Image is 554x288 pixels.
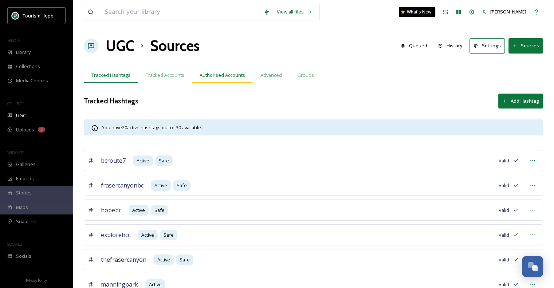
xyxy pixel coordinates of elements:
span: SnapLink [16,218,36,225]
span: MEDIA [7,38,20,43]
span: Safe [180,256,190,263]
span: UGC [16,112,26,119]
img: logo.png [12,12,19,19]
div: 3 [38,127,45,133]
span: Stories [16,189,32,196]
a: History [435,39,470,53]
span: Active [132,207,145,214]
span: Maps [16,204,28,211]
span: COLLECT [7,101,23,106]
span: Advanced [260,72,282,79]
span: frasercanyonbc [101,181,144,190]
span: Active [137,157,149,164]
span: [PERSON_NAME] [490,8,526,15]
button: Queued [397,39,431,53]
a: View all files [273,5,316,19]
span: Socials [16,253,31,260]
span: Safe [154,207,165,214]
a: Privacy Policy [26,276,47,284]
span: bcroute7 [101,156,126,165]
h1: Sources [150,35,200,57]
span: Tourism Hope [23,12,54,19]
span: Valid [499,157,509,164]
span: Galleries [16,161,36,168]
span: SOCIALS [7,241,22,247]
span: Active [157,256,170,263]
span: Tracked Accounts [146,72,184,79]
button: Open Chat [522,256,543,277]
span: Media Centres [16,77,48,84]
a: Queued [397,39,435,53]
input: Search your library [101,4,260,20]
span: Valid [499,207,509,214]
span: You have 20 active hashtags out of 30 available. [102,124,202,131]
span: Safe [177,182,187,189]
span: Embeds [16,175,34,182]
span: Authorised Accounts [200,72,245,79]
button: Settings [469,38,505,53]
span: Tracked Hashtags [91,72,130,79]
span: Uploads [16,126,34,133]
button: Sources [508,38,543,53]
span: Active [154,182,167,189]
span: Safe [164,232,174,238]
span: explorehcc [101,230,130,239]
span: Active [149,281,162,288]
span: Safe [159,157,169,164]
a: [PERSON_NAME] [478,5,530,19]
span: Groups [297,72,314,79]
button: Add Hashtag [498,94,543,109]
a: UGC [106,35,134,57]
a: What's New [399,7,435,17]
span: WIDGETS [7,150,24,155]
button: History [435,39,466,53]
span: hopebc [101,206,121,214]
span: Valid [499,182,509,189]
span: Valid [499,256,509,263]
a: Settings [469,38,508,53]
span: Library [16,49,31,56]
span: Valid [499,281,509,288]
span: Valid [499,232,509,238]
span: Privacy Policy [26,278,47,283]
span: thefrasercanyon [101,255,146,264]
span: Active [141,232,154,238]
span: Collections [16,63,40,70]
h3: Tracked Hashtags [84,96,138,106]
